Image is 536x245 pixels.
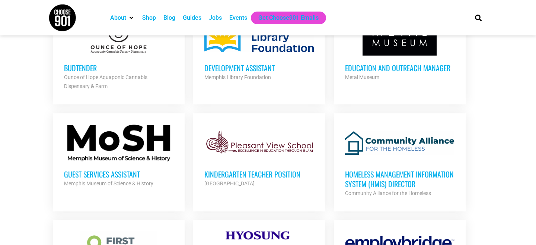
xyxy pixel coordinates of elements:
[334,7,466,93] a: Education and Outreach Manager Metal Museum
[472,12,485,24] div: Search
[345,74,379,80] strong: Metal Museum
[142,13,156,22] a: Shop
[64,63,173,73] h3: Budtender
[163,13,175,22] a: Blog
[53,7,185,102] a: Budtender Ounce of Hope Aquaponic Cannabis Dispensary & Farm
[204,180,255,186] strong: [GEOGRAPHIC_DATA]
[345,169,454,189] h3: Homeless Management Information System (HMIS) Director
[183,13,201,22] a: Guides
[64,74,147,89] strong: Ounce of Hope Aquaponic Cannabis Dispensary & Farm
[204,169,314,179] h3: Kindergarten Teacher Position
[64,169,173,179] h3: Guest Services Assistant
[53,113,185,199] a: Guest Services Assistant Memphis Museum of Science & History
[345,63,454,73] h3: Education and Outreach Manager
[106,12,138,24] div: About
[204,74,271,80] strong: Memphis Library Foundation
[345,190,431,196] strong: Community Alliance for the Homeless
[258,13,319,22] a: Get Choose901 Emails
[193,7,325,93] a: Development Assistant Memphis Library Foundation
[106,12,462,24] nav: Main nav
[64,180,153,186] strong: Memphis Museum of Science & History
[110,13,126,22] a: About
[334,113,466,209] a: Homeless Management Information System (HMIS) Director Community Alliance for the Homeless
[229,13,247,22] a: Events
[193,113,325,199] a: Kindergarten Teacher Position [GEOGRAPHIC_DATA]
[204,63,314,73] h3: Development Assistant
[209,13,222,22] a: Jobs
